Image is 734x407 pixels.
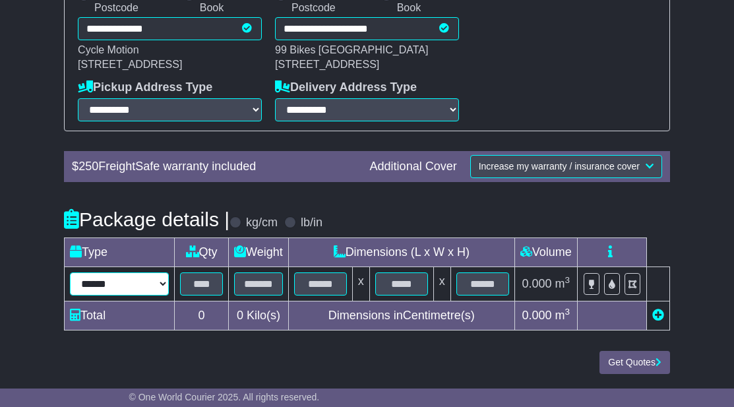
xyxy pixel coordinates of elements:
td: Dimensions in Centimetre(s) [288,301,514,330]
label: Pickup Address Type [78,80,212,95]
span: 0.000 [522,277,552,290]
label: Delivery Address Type [275,80,417,95]
td: Volume [514,237,577,266]
td: 0 [175,301,229,330]
td: Dimensions (L x W x H) [288,237,514,266]
td: Total [65,301,175,330]
div: Additional Cover [363,160,464,174]
span: © One World Courier 2025. All rights reserved. [129,392,320,402]
td: Qty [175,237,229,266]
td: x [433,266,450,301]
td: Kilo(s) [229,301,289,330]
a: Add new item [652,309,664,322]
span: m [555,309,570,322]
h4: Package details | [64,208,229,230]
label: lb/in [301,216,322,230]
td: Weight [229,237,289,266]
span: [STREET_ADDRESS] [275,59,379,70]
span: 0.000 [522,309,552,322]
label: kg/cm [246,216,278,230]
div: $ FreightSafe warranty included [65,160,363,174]
span: Increase my warranty / insurance cover [479,161,640,172]
button: Increase my warranty / insurance cover [470,155,662,178]
span: Cycle Motion [78,44,138,55]
span: m [555,277,570,290]
sup: 3 [565,275,570,285]
span: 250 [78,160,98,173]
sup: 3 [565,307,570,317]
span: 0 [237,309,243,322]
td: x [352,266,369,301]
td: Type [65,237,175,266]
span: [STREET_ADDRESS] [78,59,182,70]
button: Get Quotes [599,351,670,374]
span: 99 Bikes [GEOGRAPHIC_DATA] [275,44,428,55]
